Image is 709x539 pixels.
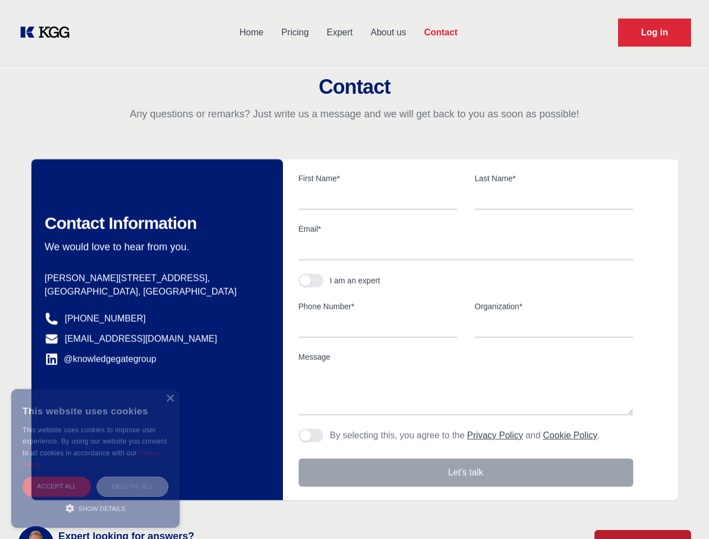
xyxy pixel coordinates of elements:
a: Expert [318,18,362,47]
div: Close [166,395,174,403]
p: [GEOGRAPHIC_DATA], [GEOGRAPHIC_DATA] [45,285,265,299]
button: Let's talk [299,459,633,487]
span: Show details [79,505,126,512]
a: Privacy Policy [467,431,523,440]
a: Cookie Policy [543,431,597,440]
div: Decline all [97,477,168,496]
p: By selecting this, you agree to the and . [330,429,600,442]
a: KOL Knowledge Platform: Talk to Key External Experts (KEE) [18,24,79,42]
a: Home [230,18,272,47]
label: First Name* [299,173,457,184]
a: Contact [415,18,466,47]
a: Pricing [272,18,318,47]
label: Last Name* [475,173,633,184]
div: Show details [22,503,168,514]
a: Request Demo [618,19,691,47]
a: Cookie Policy [22,450,159,468]
h2: Contact [13,76,696,98]
p: [PERSON_NAME][STREET_ADDRESS], [45,272,265,285]
a: [PHONE_NUMBER] [65,312,146,326]
label: Phone Number* [299,301,457,312]
div: This website uses cookies [22,398,168,424]
div: I am an expert [330,275,381,286]
a: About us [362,18,415,47]
p: Any questions or remarks? Just write us a message and we will get back to you as soon as possible! [13,107,696,121]
label: Message [299,351,633,363]
label: Organization* [475,301,633,312]
span: This website uses cookies to improve user experience. By using our website you consent to all coo... [22,426,167,457]
p: We would love to hear from you. [45,240,265,254]
a: [EMAIL_ADDRESS][DOMAIN_NAME] [65,332,217,346]
label: Email* [299,223,633,235]
h2: Contact Information [45,213,265,234]
div: Accept all [22,477,91,496]
a: @knowledgegategroup [45,353,157,366]
iframe: Chat Widget [653,485,709,539]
